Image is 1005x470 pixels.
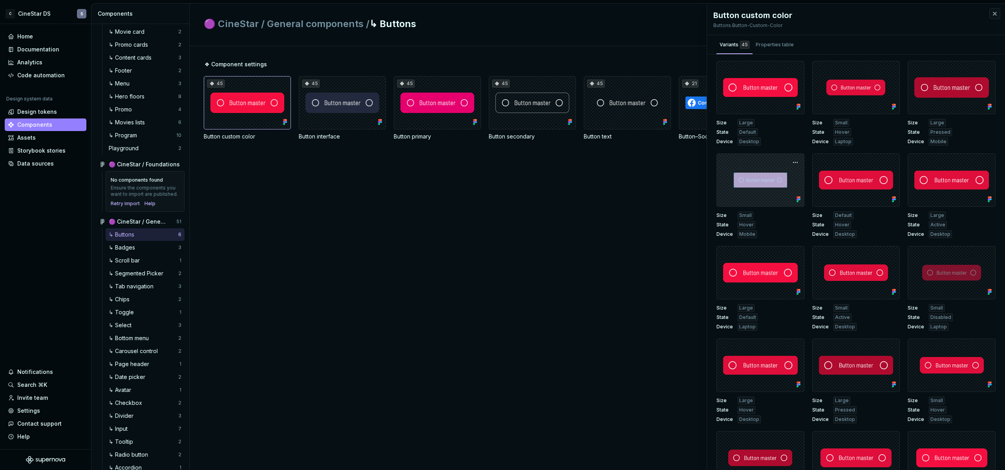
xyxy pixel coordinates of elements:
div: ↳ Buttons [109,231,137,239]
div: 2 [178,335,181,341]
div: Button custom color [713,10,981,21]
a: Playground2 [106,142,185,155]
div: Button–Social–Login [679,133,766,140]
div: Components [17,121,52,129]
a: ↳ Bottom menu2 [106,332,185,344]
a: ↳ Checkbox2 [106,397,185,409]
div: 3 [178,283,181,290]
span: State [716,314,733,321]
a: Storybook stories [5,144,86,157]
div: Retry import [111,200,140,207]
div: 45Button custom color [204,76,291,140]
div: 10 [176,132,181,138]
span: Large [739,120,753,126]
div: Invite team [17,394,48,402]
div: Variants [720,41,749,49]
div: ↳ Chips [109,295,133,303]
div: 3 [178,413,181,419]
span: Device [908,416,924,423]
span: State [908,314,924,321]
span: State [812,407,829,413]
span: Large [930,212,944,219]
span: State [908,129,924,135]
span: Large [835,397,849,404]
span: Mobile [739,231,755,237]
span: Device [908,138,924,145]
div: S [80,11,83,17]
a: ↳ Promo cards2 [106,38,185,51]
div: 45Button interface [299,76,386,140]
span: Desktop [835,231,855,237]
span: Hover [739,407,754,413]
div: 45Button text [584,76,671,140]
a: ↳ Tab navigation3 [106,280,185,293]
div: Analytics [17,58,42,66]
a: ↳ Radio button2 [106,448,185,461]
a: ↳ Hero floors8 [106,90,185,103]
span: Small [835,305,848,311]
span: Desktop [930,231,950,237]
button: Search ⌘K [5,379,86,391]
div: 45 [492,80,510,87]
span: Desktop [835,324,855,330]
div: Button custom color [204,133,291,140]
div: Design system data [6,96,53,102]
div: 3 [178,80,181,87]
div: ↳ Tab navigation [109,282,157,290]
div: ↳ Promo [109,106,135,113]
div: 2 [178,348,181,354]
span: Size [812,305,829,311]
a: ↳ Movies lists6 [106,116,185,129]
div: No components found [111,177,163,183]
a: ↳ Content cards3 [106,51,185,64]
div: Documentation [17,46,59,53]
a: Help [144,200,155,207]
div: 2 [178,296,181,302]
div: Help [17,433,30,441]
span: Hover [930,407,945,413]
span: Active [930,222,945,228]
span: Device [908,231,924,237]
span: Device [812,138,829,145]
span: Laptop [739,324,756,330]
span: State [812,222,829,228]
div: 4 [178,106,181,113]
span: Device [812,416,829,423]
span: Size [812,212,829,219]
a: Code automation [5,69,86,82]
div: ↳ Hero floors [109,93,148,100]
div: Storybook stories [17,147,66,155]
div: Ensure the components you want to import are published. [111,185,179,197]
a: ↳ Page header1 [106,358,185,370]
button: CCineStar DSS [2,5,90,22]
div: 2 [178,374,181,380]
div: Notifications [17,368,53,376]
a: ↳ Date picker2 [106,371,185,383]
span: Hover [835,222,850,228]
h2: ↳ Buttons [204,18,771,30]
div: ↳ Program [109,131,140,139]
div: Properties table [756,41,794,49]
div: 2 [178,29,181,35]
span: Default [739,314,756,321]
span: Pressed [930,129,950,135]
span: Desktop [835,416,855,423]
button: Help [5,430,86,443]
a: ↳ Badges3 [106,241,185,254]
span: State [908,222,924,228]
a: Documentation [5,43,86,56]
div: Settings [17,407,40,415]
div: 🟣 CineStar / Foundations [109,160,180,168]
span: Size [716,120,733,126]
div: ↳ Page header [109,360,152,368]
a: ↳ Promo4 [106,103,185,116]
a: ↳ Menu3 [106,77,185,90]
span: Size [716,305,733,311]
div: 45 [740,41,749,49]
div: ↳ Content cards [109,54,155,62]
div: 2 [178,42,181,48]
div: 2 [178,400,181,406]
div: ↳ Radio button [109,451,151,459]
div: ↳ Select [109,321,135,329]
div: ↳ Badges [109,244,138,251]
